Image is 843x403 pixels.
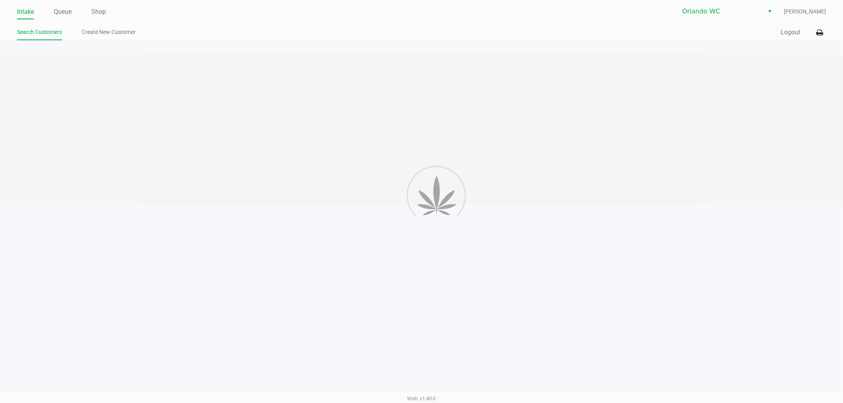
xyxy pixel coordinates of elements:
[781,28,800,37] button: Logout
[91,6,106,17] a: Shop
[82,27,136,37] a: Create New Customer
[17,6,34,17] a: Intake
[407,396,436,401] span: Web: v1.40.0
[17,27,62,37] a: Search Customers
[54,6,72,17] a: Queue
[682,7,759,16] span: Orlando WC
[784,7,826,16] span: [PERSON_NAME]
[764,4,775,19] button: Select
